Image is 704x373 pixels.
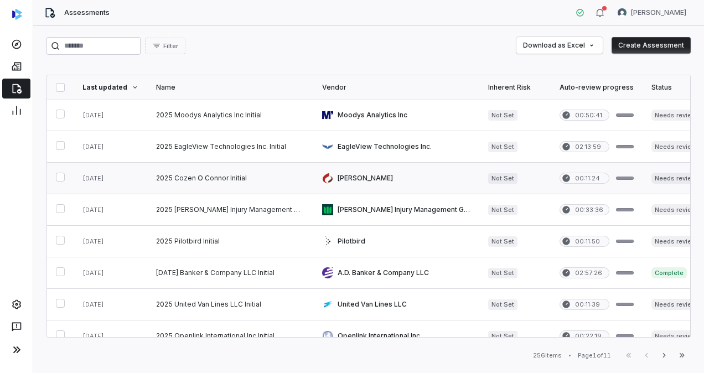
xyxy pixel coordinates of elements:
div: Auto-review progress [560,83,634,92]
span: Assessments [64,8,110,17]
span: Filter [163,42,178,50]
img: REKHA KOTHANDARAMAN avatar [618,8,627,17]
div: Page 1 of 11 [578,351,611,360]
div: Last updated [82,83,138,92]
div: Status [651,83,700,92]
button: Download as Excel [516,37,603,54]
span: [PERSON_NAME] [631,8,686,17]
div: Name [156,83,304,92]
button: REKHA KOTHANDARAMAN avatar[PERSON_NAME] [611,4,693,21]
button: Create Assessment [612,37,691,54]
div: Inherent Risk [488,83,542,92]
button: Filter [145,38,185,54]
img: svg%3e [12,9,22,20]
div: • [568,351,571,359]
div: Vendor [322,83,470,92]
div: 256 items [533,351,562,360]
